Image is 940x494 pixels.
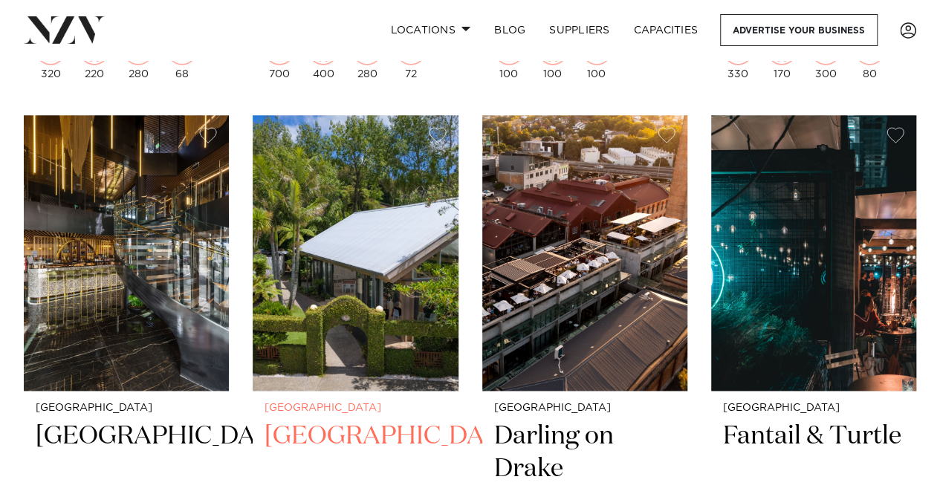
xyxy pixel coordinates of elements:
[720,14,878,46] a: Advertise your business
[482,14,537,46] a: BLOG
[482,115,687,391] img: Aerial view of Darling on Drake
[36,403,217,414] small: [GEOGRAPHIC_DATA]
[537,14,621,46] a: SUPPLIERS
[494,403,675,414] small: [GEOGRAPHIC_DATA]
[622,14,710,46] a: Capacities
[378,14,482,46] a: Locations
[24,16,105,43] img: nzv-logo.png
[265,403,446,414] small: [GEOGRAPHIC_DATA]
[723,403,904,414] small: [GEOGRAPHIC_DATA]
